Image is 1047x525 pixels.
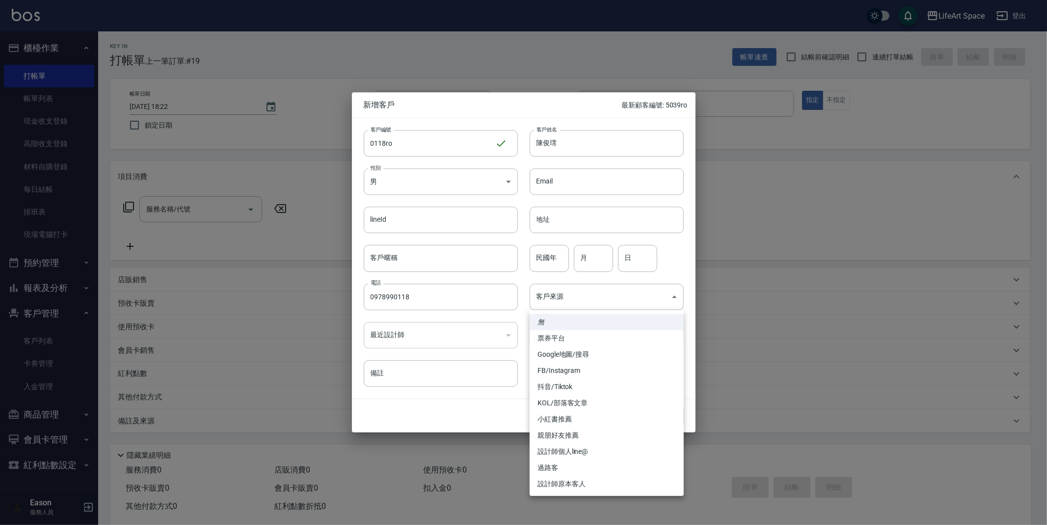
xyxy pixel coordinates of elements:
li: 設計師原本客人 [530,476,684,492]
li: KOL/部落客文章 [530,395,684,411]
li: 抖音/Tiktok [530,379,684,395]
li: Google地圖/搜尋 [530,346,684,363]
li: FB/Instagram [530,363,684,379]
li: 過路客 [530,460,684,476]
li: 小紅書推薦 [530,411,684,427]
em: 無 [537,317,544,327]
li: 親朋好友推薦 [530,427,684,444]
li: 票券平台 [530,330,684,346]
li: 設計師個人line@ [530,444,684,460]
